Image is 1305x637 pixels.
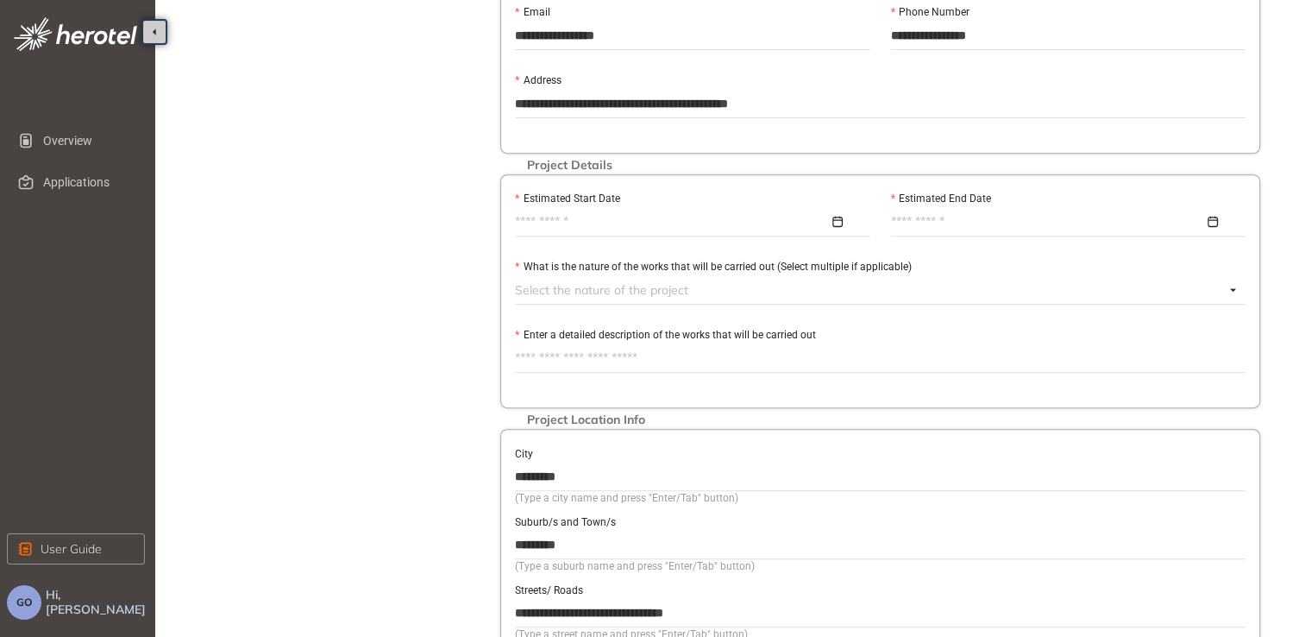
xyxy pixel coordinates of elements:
input: City [515,464,1245,489]
input: Suburb/s and Town/s [515,532,1245,558]
span: Overview [43,123,131,158]
input: Email [515,22,870,48]
img: logo [14,17,137,51]
span: Project Location Info [518,413,654,427]
button: GO [7,585,41,620]
div: (Type a city name and press "Enter/Tab" button) [515,490,1245,507]
span: Project Details [518,158,621,173]
label: Streets/ Roads [515,583,583,599]
label: Address [515,73,561,89]
input: Estimated Start Date [515,212,829,231]
label: City [515,446,533,463]
input: Estimated End Date [891,212,1205,231]
span: GO [16,596,32,609]
input: Address [515,91,1245,117]
span: User Guide [41,539,102,558]
label: Estimated Start Date [515,191,619,207]
label: Enter a detailed description of the works that will be carried out [515,327,815,344]
label: Suburb/s and Town/s [515,514,616,531]
label: Estimated End Date [891,191,991,207]
label: Phone Number [891,4,969,21]
input: Phone Number [891,22,1246,48]
div: (Type a suburb name and press "Enter/Tab" button) [515,558,1245,575]
textarea: Enter a detailed description of the works that will be carried out [515,344,1245,372]
button: User Guide [7,533,145,564]
label: What is the nature of the works that will be carried out (Select multiple if applicable) [515,259,911,275]
input: Streets/ Roads [515,600,1245,626]
span: Applications [43,165,131,199]
span: Hi, [PERSON_NAME] [46,588,148,617]
label: Email [515,4,549,21]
